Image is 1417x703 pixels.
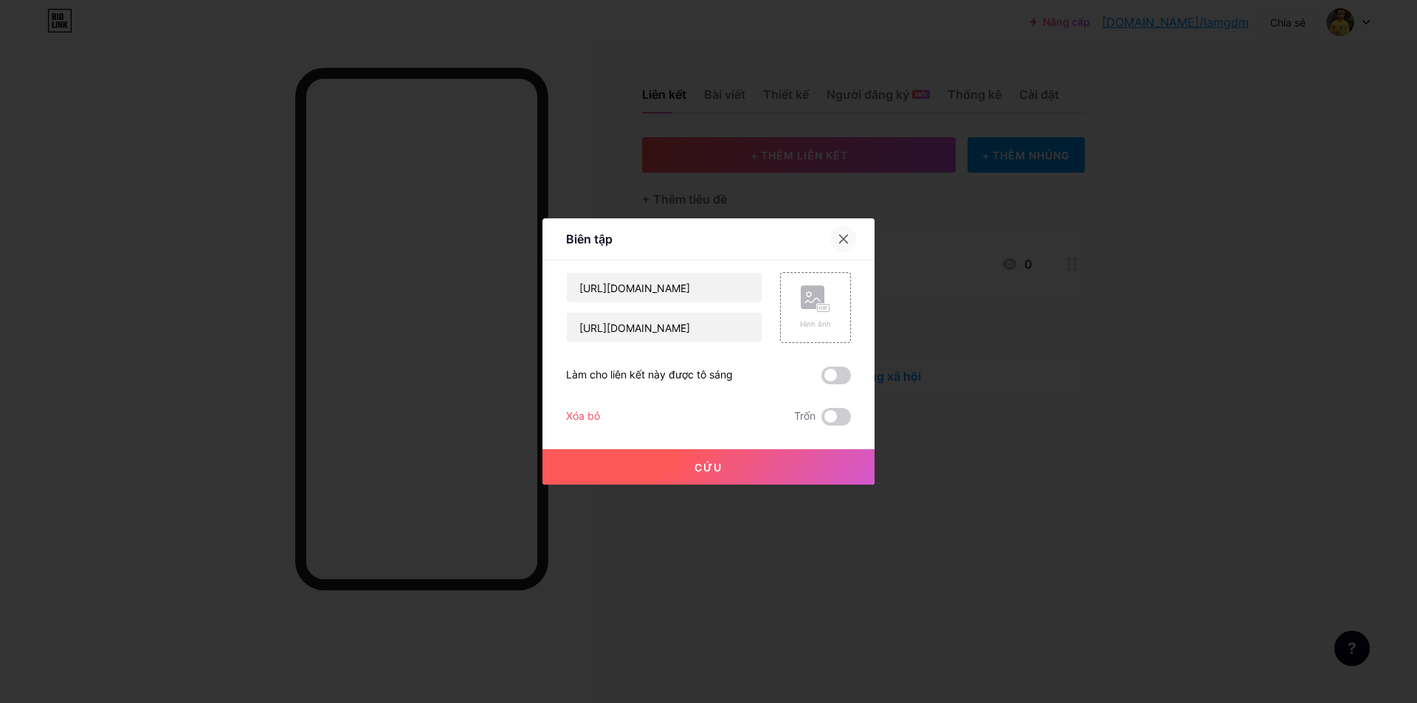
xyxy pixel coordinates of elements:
[566,232,613,246] font: Biên tập
[567,313,762,342] input: URL
[566,409,600,422] font: Xóa bỏ
[567,273,762,302] input: Tiêu đề
[542,449,875,485] button: Cứu
[794,409,816,422] font: Trốn
[800,319,831,328] font: Hình ảnh
[566,368,733,381] font: Làm cho liên kết này được tô sáng
[694,461,723,474] font: Cứu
